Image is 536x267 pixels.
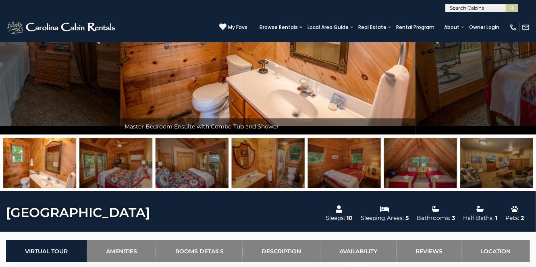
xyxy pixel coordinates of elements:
[6,240,87,262] a: Virtual Tour
[509,23,517,31] img: phone-regular-white.png
[243,240,320,262] a: Description
[461,240,530,262] a: Location
[320,240,397,262] a: Availability
[460,138,533,188] img: 163267531
[384,138,457,188] img: 163267530
[228,24,247,31] span: My Favs
[232,138,305,188] img: 163267528
[308,138,381,188] img: 163267529
[6,19,118,35] img: White-1-2.png
[120,118,416,135] div: Master Bedroom Ensuite with Combo Tub and Shower
[465,22,503,33] a: Owner Login
[256,22,302,33] a: Browse Rentals
[156,240,243,262] a: Rooms Details
[354,22,391,33] a: Real Estate
[79,138,152,188] img: 163267526
[3,138,76,188] img: 163267525
[219,23,247,31] a: My Favs
[87,240,156,262] a: Amenities
[522,23,530,31] img: mail-regular-white.png
[397,240,462,262] a: Reviews
[303,22,353,33] a: Local Area Guide
[156,138,229,188] img: 163267527
[440,22,463,33] a: About
[392,22,438,33] a: Rental Program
